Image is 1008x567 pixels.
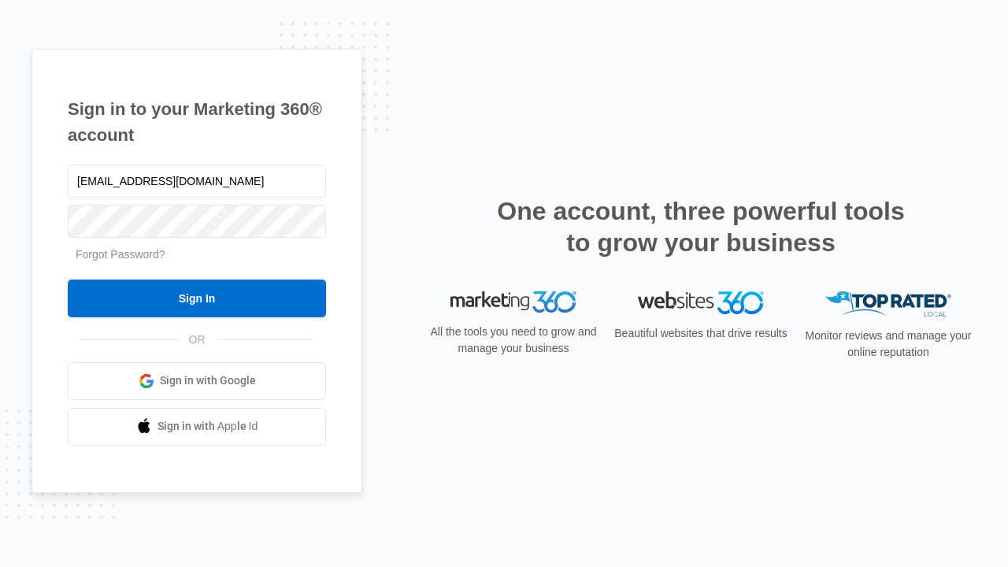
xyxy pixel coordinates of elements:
[425,324,602,357] p: All the tools you need to grow and manage your business
[178,332,217,348] span: OR
[638,291,764,314] img: Websites 360
[76,248,165,261] a: Forgot Password?
[68,362,326,400] a: Sign in with Google
[800,328,976,361] p: Monitor reviews and manage your online reputation
[613,325,789,342] p: Beautiful websites that drive results
[68,408,326,446] a: Sign in with Apple Id
[160,372,256,389] span: Sign in with Google
[492,195,910,258] h2: One account, three powerful tools to grow your business
[157,418,258,435] span: Sign in with Apple Id
[68,280,326,317] input: Sign In
[68,165,326,198] input: Email
[825,291,951,317] img: Top Rated Local
[450,291,576,313] img: Marketing 360
[68,96,326,148] h1: Sign in to your Marketing 360® account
